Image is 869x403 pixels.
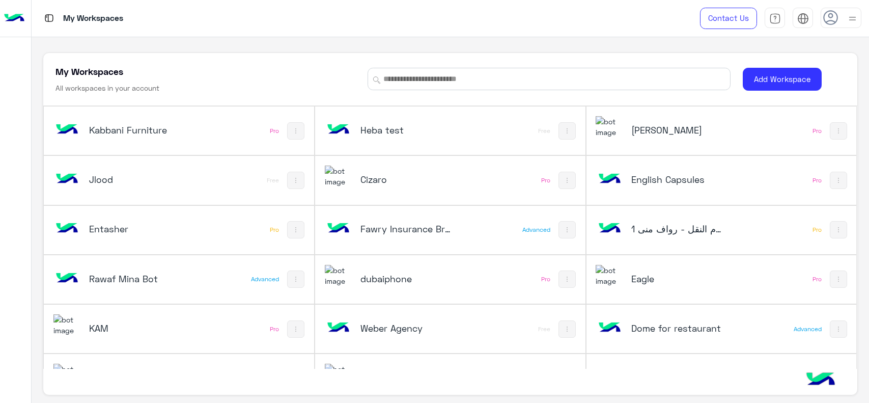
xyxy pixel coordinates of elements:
div: Pro [541,275,550,283]
div: Pro [812,275,822,283]
button: Add Workspace [743,68,822,91]
div: Pro [270,127,279,135]
h5: My Workspaces [55,65,123,77]
h5: Ahmed El Sallab [631,124,722,136]
h5: Eagle [631,273,722,285]
div: Free [538,325,550,333]
img: bot image [325,215,352,243]
img: bot image [325,116,352,144]
img: 713415422032625 [596,265,623,287]
img: tab [43,12,55,24]
h5: Dome for restaurant [631,322,722,334]
img: bot image [325,314,352,342]
h5: Heba test [360,124,451,136]
img: bot image [596,314,623,342]
img: bot image [53,116,81,144]
div: Advanced [794,325,822,333]
h5: Entasher [89,223,180,235]
h6: All workspaces in your account [55,83,159,93]
h5: Fawry Insurance Brokerage`s [360,223,451,235]
p: My Workspaces [63,12,123,25]
img: 137472623329108 [596,215,623,243]
h5: KAM [89,322,180,334]
img: 919860931428189 [325,166,352,187]
h5: Weber Agency [360,322,451,334]
img: 146205905242462 [53,166,81,193]
img: bot image [53,265,81,292]
img: tab [797,13,809,24]
div: Free [267,176,279,184]
div: Advanced [251,275,279,283]
div: Pro [270,226,279,234]
img: bot image [596,166,623,193]
img: bot image [53,215,81,243]
h5: Kabbani Furniture [89,124,180,136]
a: tab [765,8,785,29]
img: tab [769,13,781,24]
img: 1403182699927242 [325,265,352,287]
img: 114004088273201 [53,364,81,386]
img: 322208621163248 [596,116,623,138]
h5: dubaiphone [360,273,451,285]
h5: Jlood [89,173,180,185]
img: hulul-logo.png [803,362,838,398]
div: Advanced [522,226,550,234]
div: Pro [812,226,822,234]
img: bot image [596,364,623,391]
a: Contact Us [700,8,757,29]
h5: Cizaro [360,173,451,185]
div: Pro [812,127,822,135]
h5: نظام النقل - رواف منى 1 [631,223,722,235]
img: 228235970373281 [53,314,81,336]
h5: Rawaf Mina Bot [89,273,180,285]
h5: English Capsules [631,173,722,185]
img: profile [846,12,859,25]
div: Pro [812,176,822,184]
div: Free [538,127,550,135]
div: Pro [270,325,279,333]
img: 630227726849311 [325,364,352,386]
img: Logo [4,8,24,29]
div: Pro [541,176,550,184]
